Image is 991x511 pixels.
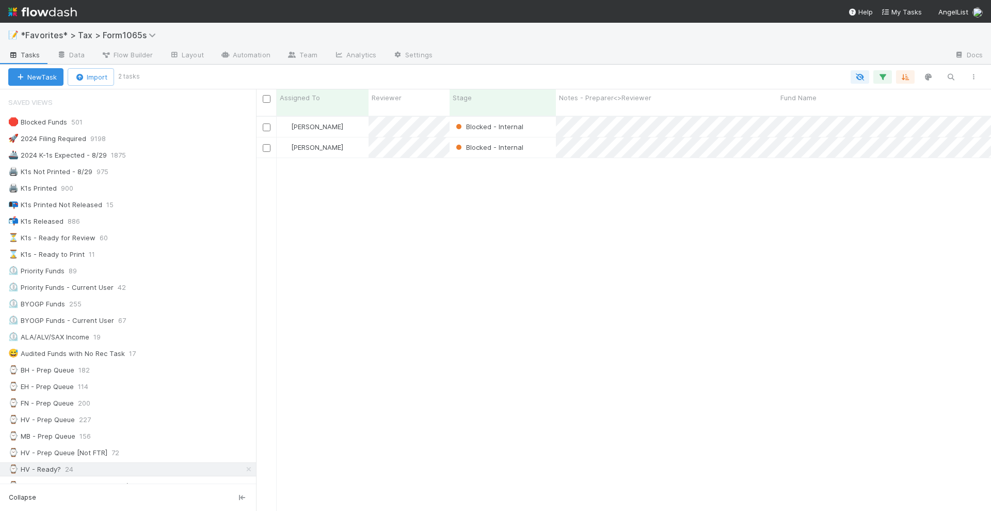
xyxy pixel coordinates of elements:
[8,231,95,244] div: K1s - Ready for Review
[881,8,922,16] span: My Tasks
[93,331,111,344] span: 19
[972,7,983,18] img: avatar_711f55b7-5a46-40da-996f-bc93b6b86381.png
[8,30,19,39] span: 📝
[291,143,343,151] span: [PERSON_NAME]
[8,165,92,178] div: K1s Not Printed - 8/29
[8,446,107,459] div: HV - Prep Queue [Not FTR]
[8,481,19,490] span: ⌚
[454,142,523,152] div: Blocked - Internal
[61,182,84,195] span: 900
[161,48,212,64] a: Layout
[8,398,19,407] span: ⌚
[111,149,136,162] span: 1875
[8,116,67,129] div: Blocked Funds
[78,364,100,377] span: 182
[453,92,472,103] span: Stage
[263,144,270,152] input: Toggle Row Selected
[8,92,53,113] span: Saved Views
[8,233,19,242] span: ⏳
[8,397,74,410] div: FN - Prep Queue
[21,30,161,40] span: *Favorites* > Tax > Form1065s
[263,95,270,103] input: Toggle All Rows Selected
[8,365,19,374] span: ⌚
[101,50,153,60] span: Flow Builder
[69,265,87,277] span: 89
[65,463,84,476] span: 24
[69,298,92,311] span: 255
[280,92,320,103] span: Assigned To
[100,231,118,244] span: 60
[8,132,86,145] div: 2024 Filing Required
[79,430,101,443] span: 156
[454,122,523,131] span: Blocked - Internal
[281,122,290,131] img: avatar_711f55b7-5a46-40da-996f-bc93b6b86381.png
[8,265,65,277] div: Priority Funds
[9,493,36,502] span: Collapse
[93,48,161,64] a: Flow Builder
[8,479,136,492] div: BH - Not Printed or Released - 8/29
[8,182,57,195] div: K1s Printed
[385,48,441,64] a: Settings
[8,134,19,143] span: 🚀
[118,72,140,81] small: 2 tasks
[8,50,40,60] span: Tasks
[281,142,343,152] div: [PERSON_NAME]
[454,121,523,132] div: Blocked - Internal
[78,380,99,393] span: 114
[8,347,125,360] div: Audited Funds with No Rec Task
[559,92,651,103] span: Notes - Preparer<>Reviewer
[946,48,991,64] a: Docs
[8,183,19,192] span: 🖨️
[129,347,146,360] span: 17
[8,281,114,294] div: Priority Funds - Current User
[212,48,279,64] a: Automation
[8,250,19,258] span: ⌛
[8,364,74,377] div: BH - Prep Queue
[848,7,873,17] div: Help
[8,448,19,457] span: ⌚
[8,3,77,21] img: logo-inverted-e16ddd16eac7371096b0.svg
[8,430,75,443] div: MB - Prep Queue
[281,143,290,151] img: avatar_711f55b7-5a46-40da-996f-bc93b6b86381.png
[8,413,75,426] div: HV - Prep Queue
[279,48,326,64] a: Team
[89,248,105,261] span: 11
[8,316,19,324] span: ⏲️
[111,446,130,459] span: 72
[8,248,85,261] div: K1s - Ready to Print
[8,415,19,424] span: ⌚
[8,198,102,211] div: K1s Printed Not Released
[780,92,817,103] span: Fund Name
[8,216,19,225] span: 📬
[68,68,114,86] button: Import
[8,349,19,358] span: 😅
[8,331,89,344] div: ALA/ALV/SAX Income
[326,48,385,64] a: Analytics
[8,266,19,275] span: ⏲️
[118,314,136,327] span: 67
[8,382,19,391] span: ⌚
[8,68,63,86] button: NewTask
[291,122,343,131] span: [PERSON_NAME]
[8,314,114,327] div: BYOGP Funds - Current User
[8,167,19,176] span: 🖨️
[263,123,270,131] input: Toggle Row Selected
[8,431,19,440] span: ⌚
[118,281,136,294] span: 42
[372,92,402,103] span: Reviewer
[881,7,922,17] a: My Tasks
[8,332,19,341] span: ⏲️
[8,464,19,473] span: ⌚
[8,463,61,476] div: HV - Ready?
[8,215,63,228] div: K1s Released
[8,298,65,311] div: BYOGP Funds
[8,200,19,209] span: 📭
[8,299,19,308] span: ⏲️
[78,397,101,410] span: 200
[8,380,74,393] div: EH - Prep Queue
[71,116,93,129] span: 501
[8,117,19,126] span: 🛑
[8,150,19,159] span: 🚢
[938,8,968,16] span: AngelList
[97,165,119,178] span: 975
